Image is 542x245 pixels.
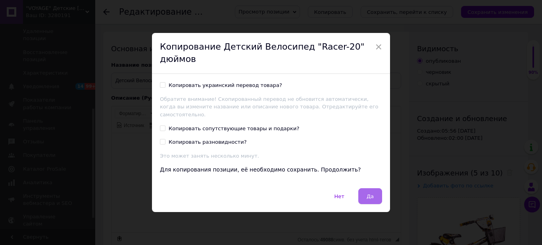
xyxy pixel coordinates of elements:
div: Для копирования позиции, её необходимо сохранить. Продолжить? [160,166,382,174]
div: Копировать украинский перевод товара? [169,82,282,89]
span: Это может занять несколько минут. [160,153,259,159]
div: Копировать разновидности? [169,139,247,146]
span: Обратите внимание! Скопированный перевод не обновится автоматически, когда вы измените название и... [160,96,379,118]
span: Нет [334,193,344,199]
button: Нет [326,188,353,204]
span: × [375,40,382,54]
div: Копировать сопутствующие товары и подарки? [169,125,299,132]
span: Да [367,193,374,199]
div: Копирование Детский Велосипед "Racer-20" дюймов [152,33,390,74]
button: Да [358,188,382,204]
